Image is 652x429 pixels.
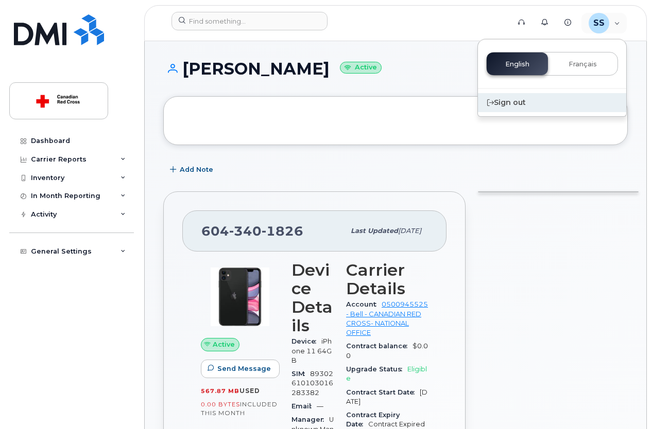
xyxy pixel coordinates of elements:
[346,411,400,428] span: Contract Expiry Date
[346,342,413,350] span: Contract balance
[478,93,626,112] div: Sign out
[291,337,332,364] span: iPhone 11 64GB
[239,387,260,395] span: used
[346,261,428,298] h3: Carrier Details
[180,165,213,174] span: Add Note
[346,365,407,373] span: Upgrade Status
[291,416,329,423] span: Manager
[291,402,317,410] span: Email
[340,62,382,74] small: Active
[201,401,240,408] span: 0.00 Bytes
[346,342,428,359] span: $0.00
[317,402,323,410] span: —
[217,364,271,373] span: Send Message
[346,388,427,405] span: [DATE]
[201,387,239,395] span: 567.87 MB
[291,370,333,397] span: 89302610103016283382
[291,261,334,335] h3: Device Details
[291,370,310,378] span: SIM
[229,223,262,239] span: 340
[163,60,628,78] h1: [PERSON_NAME]
[398,227,421,235] span: [DATE]
[569,60,597,68] span: Français
[291,337,321,345] span: Device
[213,339,235,349] span: Active
[346,300,428,336] a: 0500945525 - Bell - CANADIAN RED CROSS- NATIONAL OFFICE
[346,388,420,396] span: Contract Start Date
[201,223,303,239] span: 604
[201,360,280,378] button: Send Message
[209,266,271,328] img: iPhone_11.jpg
[368,420,425,428] span: Contract Expired
[346,300,382,308] span: Account
[163,160,222,179] button: Add Note
[262,223,303,239] span: 1826
[351,227,398,235] span: Last updated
